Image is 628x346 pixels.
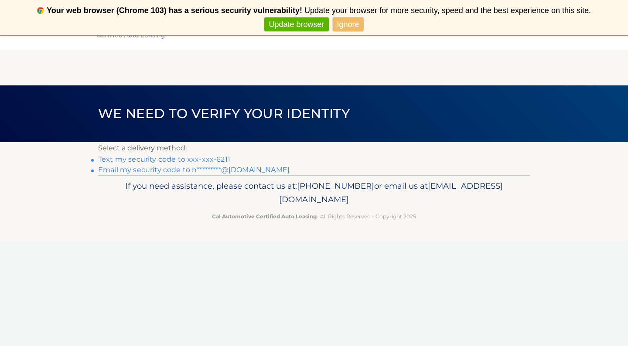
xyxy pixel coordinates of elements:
a: Update browser [264,17,328,32]
a: Text my security code to xxx-xxx-6211 [98,155,230,163]
strong: Cal Automotive Certified Auto Leasing [212,213,317,220]
span: [PHONE_NUMBER] [297,181,374,191]
p: - All Rights Reserved - Copyright 2025 [104,212,524,221]
a: Email my security code to n*********@[DOMAIN_NAME] [98,166,290,174]
span: Update your browser for more security, speed and the best experience on this site. [304,6,591,15]
p: If you need assistance, please contact us at: or email us at [104,179,524,207]
a: Ignore [333,17,364,32]
b: Your web browser (Chrome 103) has a serious security vulnerability! [47,6,302,15]
span: We need to verify your identity [98,105,350,122]
p: Select a delivery method: [98,142,530,154]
